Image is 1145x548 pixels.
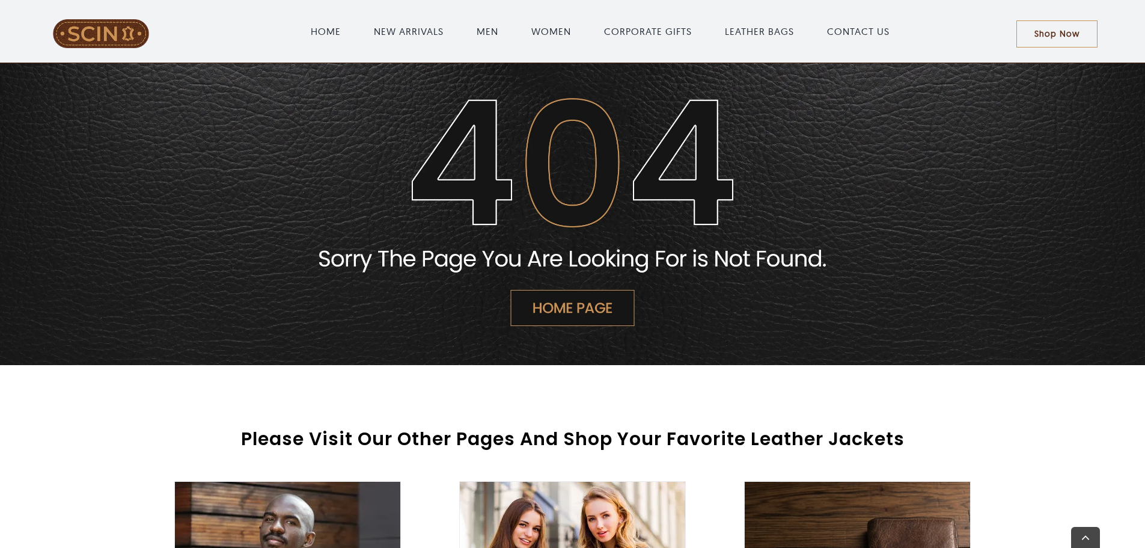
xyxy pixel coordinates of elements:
a: CORPORATE GIFTS [604,24,692,38]
span: Shop Now [1034,29,1079,39]
p: please visit our other pages and shop your favorite leather jackets [162,425,983,452]
a: NEW ARRIVALS [374,24,444,38]
a: HOME [311,24,341,38]
a: LEATHER BAGS [725,24,794,38]
nav: Main Menu [185,12,1016,51]
a: MEN [477,24,498,38]
a: Shop Now [1016,20,1098,48]
a: CONTACT US [827,24,890,38]
a: WOMEN [531,24,571,38]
